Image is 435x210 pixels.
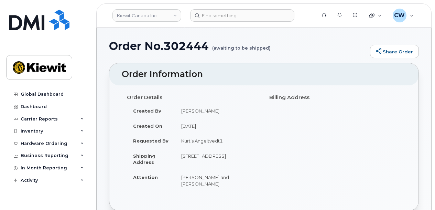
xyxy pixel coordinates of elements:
td: [PERSON_NAME] [175,103,259,118]
h4: Order Details [127,95,259,101]
td: [DATE] [175,118,259,134]
strong: Attention [133,175,158,180]
h2: Order Information [122,70,406,79]
small: (awaiting to be shipped) [212,40,271,51]
h1: Order No.302444 [109,40,367,52]
strong: Shipping Address [133,153,155,165]
td: [STREET_ADDRESS] [175,148,259,170]
h4: Billing Address [269,95,401,101]
a: Share Order [370,45,419,59]
td: Kurtis.Angeltvedt1 [175,133,259,148]
strong: Created By [133,108,161,114]
strong: Created On [133,123,162,129]
td: [PERSON_NAME] and [PERSON_NAME] [175,170,259,191]
strong: Requested By [133,138,168,144]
